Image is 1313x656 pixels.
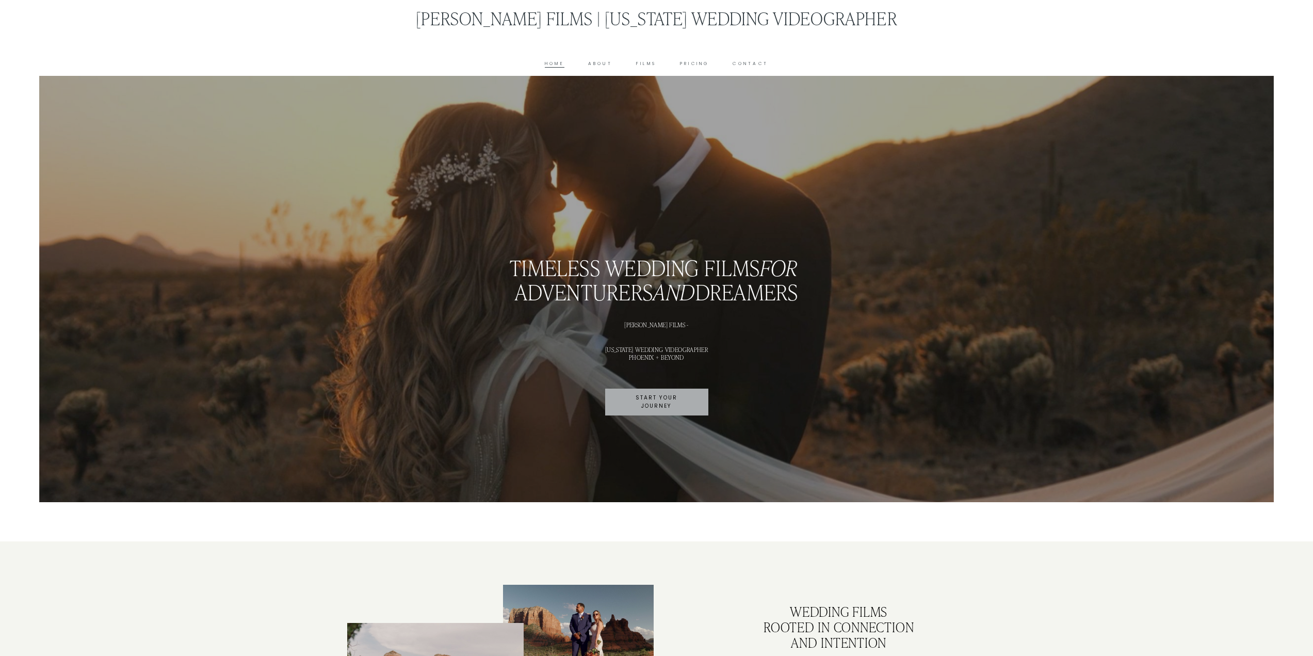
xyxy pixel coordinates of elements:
[733,60,768,68] a: Contact
[605,389,708,415] a: START YOUR JOURNEY
[545,60,564,68] a: Home
[347,346,966,361] h1: [US_STATE] WEDDING VIDEOGRAPHER PHOENIX + BEYOND
[653,278,695,306] em: and
[680,60,709,68] a: Pricing
[347,321,966,328] h1: [PERSON_NAME] FILMS -
[347,255,966,303] h2: timeless wedding films ADVENTURERS DREAMERS
[416,6,897,29] a: [PERSON_NAME] Films | [US_STATE] Wedding Videographer
[636,60,656,68] a: Films
[711,604,966,650] h3: Wedding FILMS ROOTED in CONNECTION AND INTENTION
[588,60,612,68] a: About
[760,253,798,281] em: for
